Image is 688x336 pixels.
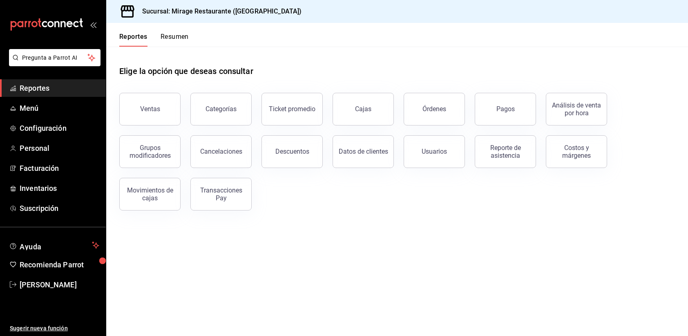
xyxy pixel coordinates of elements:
span: [PERSON_NAME] [20,279,99,290]
span: Recomienda Parrot [20,259,99,270]
div: Descuentos [275,148,309,155]
div: Usuarios [422,148,447,155]
div: Transacciones Pay [196,186,246,202]
div: Datos de clientes [339,148,388,155]
div: Pagos [496,105,515,113]
h1: Elige la opción que deseas consultar [119,65,253,77]
div: Cancelaciones [200,148,242,155]
button: Pregunta a Parrot AI [9,49,101,66]
button: Movimientos de cajas [119,178,181,211]
button: Pagos [475,93,536,125]
button: Cancelaciones [190,135,252,168]
div: Análisis de venta por hora [551,101,602,117]
button: Reporte de asistencia [475,135,536,168]
div: Cajas [355,104,372,114]
span: Ayuda [20,240,89,250]
div: Categorías [206,105,237,113]
span: Pregunta a Parrot AI [22,54,88,62]
a: Cajas [333,93,394,125]
span: Suscripción [20,203,99,214]
span: Inventarios [20,183,99,194]
div: Órdenes [422,105,446,113]
span: Reportes [20,83,99,94]
button: Ventas [119,93,181,125]
button: Análisis de venta por hora [546,93,607,125]
button: Transacciones Pay [190,178,252,211]
span: Facturación [20,163,99,174]
button: Usuarios [404,135,465,168]
div: Reporte de asistencia [480,144,531,159]
button: Grupos modificadores [119,135,181,168]
div: navigation tabs [119,33,189,47]
div: Ventas [140,105,160,113]
div: Movimientos de cajas [125,186,175,202]
button: Descuentos [261,135,323,168]
span: Configuración [20,123,99,134]
button: Órdenes [404,93,465,125]
button: Costos y márgenes [546,135,607,168]
span: Sugerir nueva función [10,324,99,333]
a: Pregunta a Parrot AI [6,59,101,68]
button: Categorías [190,93,252,125]
div: Ticket promedio [269,105,315,113]
button: open_drawer_menu [90,21,96,28]
span: Menú [20,103,99,114]
div: Grupos modificadores [125,144,175,159]
button: Resumen [161,33,189,47]
span: Personal [20,143,99,154]
div: Costos y márgenes [551,144,602,159]
h3: Sucursal: Mirage Restaurante ([GEOGRAPHIC_DATA]) [136,7,302,16]
button: Ticket promedio [261,93,323,125]
button: Datos de clientes [333,135,394,168]
button: Reportes [119,33,147,47]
